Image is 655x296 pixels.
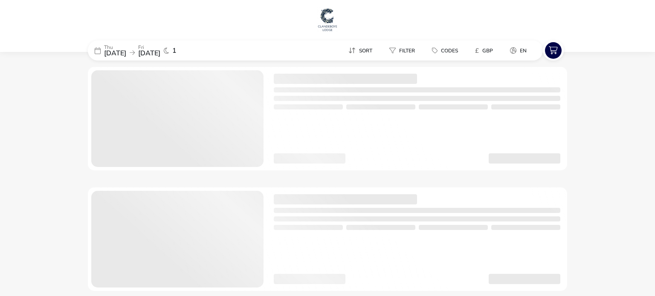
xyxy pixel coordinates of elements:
i: £ [475,46,479,55]
button: Codes [425,44,465,57]
button: £GBP [468,44,500,57]
span: Sort [359,47,372,54]
div: Thu[DATE]Fri[DATE]1 [88,40,216,60]
button: Filter [383,44,422,57]
naf-pibe-menu-bar-item: Filter [383,44,425,57]
p: Fri [138,45,160,50]
naf-pibe-menu-bar-item: Sort [342,44,383,57]
naf-pibe-menu-bar-item: £GBP [468,44,503,57]
span: [DATE] [138,49,160,58]
span: en [520,47,527,54]
span: GBP [482,47,493,54]
span: Filter [399,47,415,54]
span: 1 [172,47,177,54]
img: Main Website [317,7,338,32]
naf-pibe-menu-bar-item: Codes [425,44,468,57]
span: [DATE] [104,49,126,58]
button: en [503,44,533,57]
naf-pibe-menu-bar-item: en [503,44,537,57]
span: Codes [441,47,458,54]
button: Sort [342,44,379,57]
p: Thu [104,45,126,50]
